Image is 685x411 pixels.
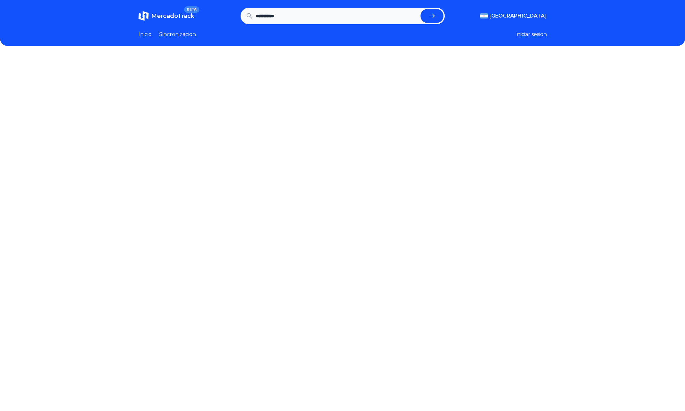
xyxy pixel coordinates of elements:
img: Argentina [480,13,488,18]
span: BETA [184,6,199,13]
span: MercadoTrack [151,12,194,19]
a: MercadoTrackBETA [138,11,194,21]
button: Iniciar sesion [515,31,547,38]
a: Inicio [138,31,152,38]
a: Sincronizacion [159,31,196,38]
button: [GEOGRAPHIC_DATA] [480,12,547,20]
img: MercadoTrack [138,11,149,21]
span: [GEOGRAPHIC_DATA] [489,12,547,20]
